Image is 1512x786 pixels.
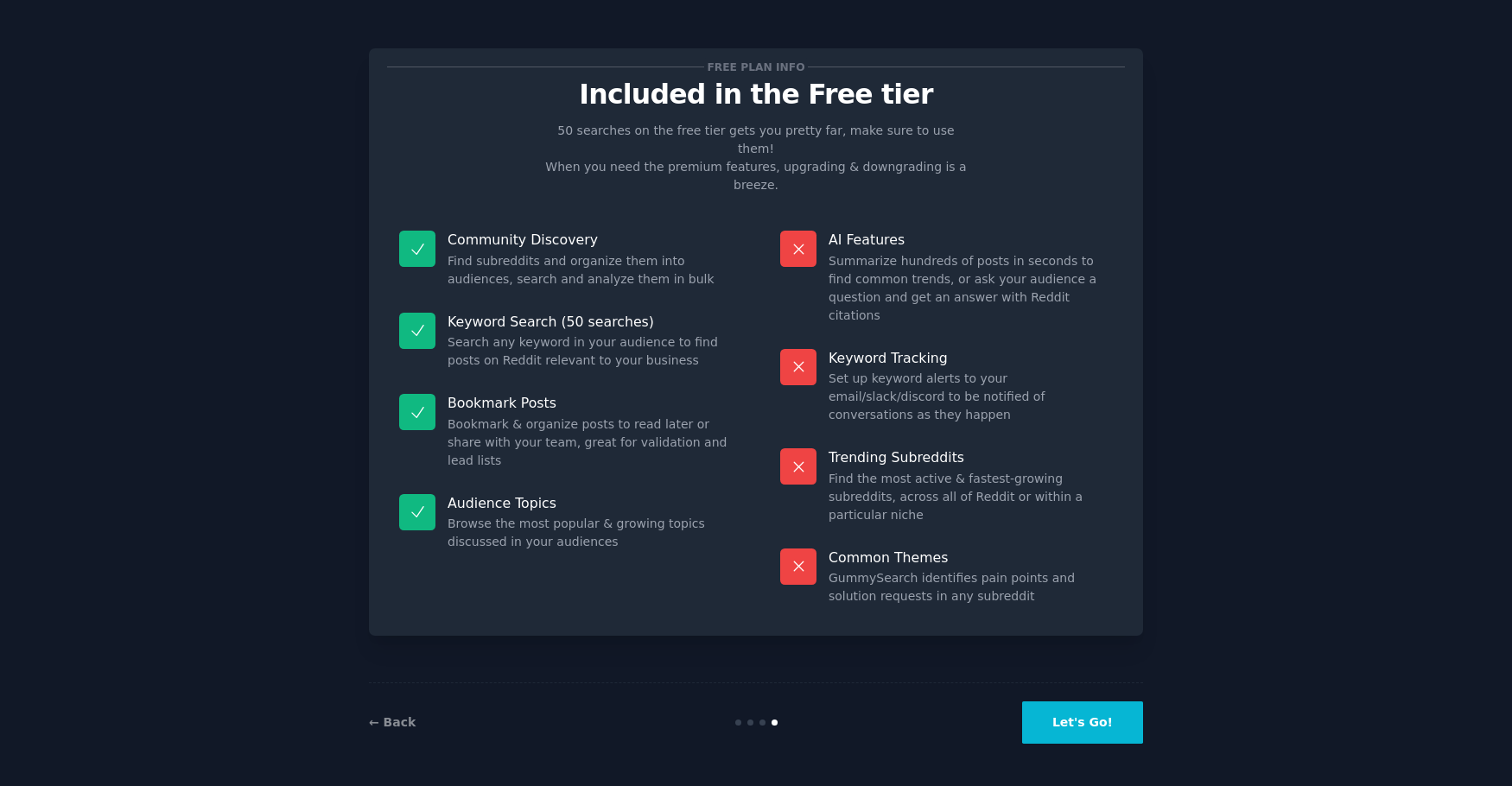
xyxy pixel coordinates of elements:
p: Included in the Free tier [387,79,1125,110]
p: Common Themes [829,548,1113,567]
p: Audience Topics [448,494,732,512]
dd: Search any keyword in your audience to find posts on Reddit relevant to your business [448,333,732,370]
dd: Bookmark & organize posts to read later or share with your team, great for validation and lead lists [448,415,732,470]
p: Keyword Search (50 searches) [448,313,732,331]
p: Bookmark Posts [448,394,732,412]
dd: Find subreddits and organize them into audiences, search and analyze them in bulk [448,252,732,288]
p: 50 searches on the free tier gets you pretty far, make sure to use them! When you need the premiu... [538,122,974,194]
p: Keyword Tracking [829,349,1113,367]
p: Community Discovery [448,231,732,249]
dd: Find the most active & fastest-growing subreddits, across all of Reddit or within a particular niche [829,470,1113,524]
dd: Summarize hundreds of posts in seconds to find common trends, or ask your audience a question and... [829,252,1113,325]
a: ← Back [369,715,416,729]
button: Let's Go! [1022,701,1143,744]
dd: GummySearch identifies pain points and solution requests in any subreddit [829,569,1113,605]
p: AI Features [829,231,1113,249]
dd: Browse the most popular & growing topics discussed in your audiences [448,515,732,551]
dd: Set up keyword alerts to your email/slack/discord to be notified of conversations as they happen [829,370,1113,424]
span: Free plan info [704,58,808,76]
p: Trending Subreddits [829,448,1113,466]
